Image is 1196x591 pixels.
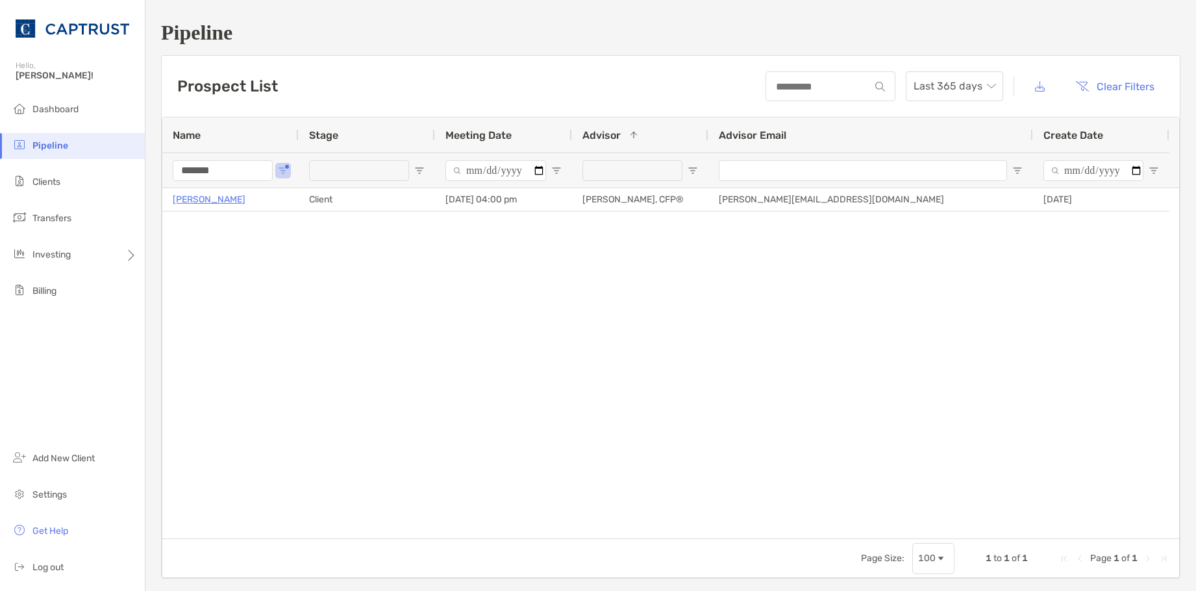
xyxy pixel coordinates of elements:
[875,82,885,91] img: input icon
[1043,129,1103,141] span: Create Date
[1012,553,1020,564] span: of
[12,210,27,225] img: transfers icon
[435,188,572,211] div: [DATE] 04:00 pm
[32,213,71,224] span: Transfers
[173,191,245,208] a: [PERSON_NAME]
[32,285,56,296] span: Billing
[1043,160,1143,181] input: Create Date Filter Input
[173,160,273,181] input: Name Filter Input
[993,553,1002,564] span: to
[278,165,288,176] button: Open Filter Menu
[12,450,27,465] img: add_new_client icon
[1022,553,1028,564] span: 1
[1132,553,1138,564] span: 1
[12,522,27,538] img: get-help icon
[1149,165,1159,176] button: Open Filter Menu
[32,453,95,464] span: Add New Client
[16,5,129,52] img: CAPTRUST Logo
[1158,553,1169,564] div: Last Page
[12,282,27,298] img: billing icon
[32,562,64,573] span: Log out
[1114,553,1119,564] span: 1
[32,176,60,187] span: Clients
[414,165,425,176] button: Open Filter Menu
[1090,553,1112,564] span: Page
[161,21,1180,45] h1: Pipeline
[12,137,27,152] img: pipeline icon
[12,486,27,501] img: settings icon
[582,129,621,141] span: Advisor
[32,249,71,260] span: Investing
[688,165,698,176] button: Open Filter Menu
[445,129,512,141] span: Meeting Date
[986,553,991,564] span: 1
[1004,553,1010,564] span: 1
[1143,553,1153,564] div: Next Page
[708,188,1033,211] div: [PERSON_NAME][EMAIL_ADDRESS][DOMAIN_NAME]
[572,188,708,211] div: [PERSON_NAME], CFP®
[918,553,936,564] div: 100
[177,77,278,95] h3: Prospect List
[299,188,435,211] div: Client
[309,129,338,141] span: Stage
[1033,188,1169,211] div: [DATE]
[551,165,562,176] button: Open Filter Menu
[12,101,27,116] img: dashboard icon
[719,160,1007,181] input: Advisor Email Filter Input
[12,173,27,189] img: clients icon
[1075,553,1085,564] div: Previous Page
[719,129,786,141] span: Advisor Email
[1059,553,1069,564] div: First Page
[1065,72,1164,101] button: Clear Filters
[16,70,137,81] span: [PERSON_NAME]!
[912,543,954,574] div: Page Size
[12,246,27,261] img: investing icon
[32,104,79,115] span: Dashboard
[32,140,68,151] span: Pipeline
[861,553,904,564] div: Page Size:
[1012,165,1023,176] button: Open Filter Menu
[173,129,201,141] span: Name
[12,559,27,574] img: logout icon
[32,525,68,537] span: Get Help
[445,160,546,181] input: Meeting Date Filter Input
[1121,553,1130,564] span: of
[914,72,995,101] span: Last 365 days
[32,489,67,500] span: Settings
